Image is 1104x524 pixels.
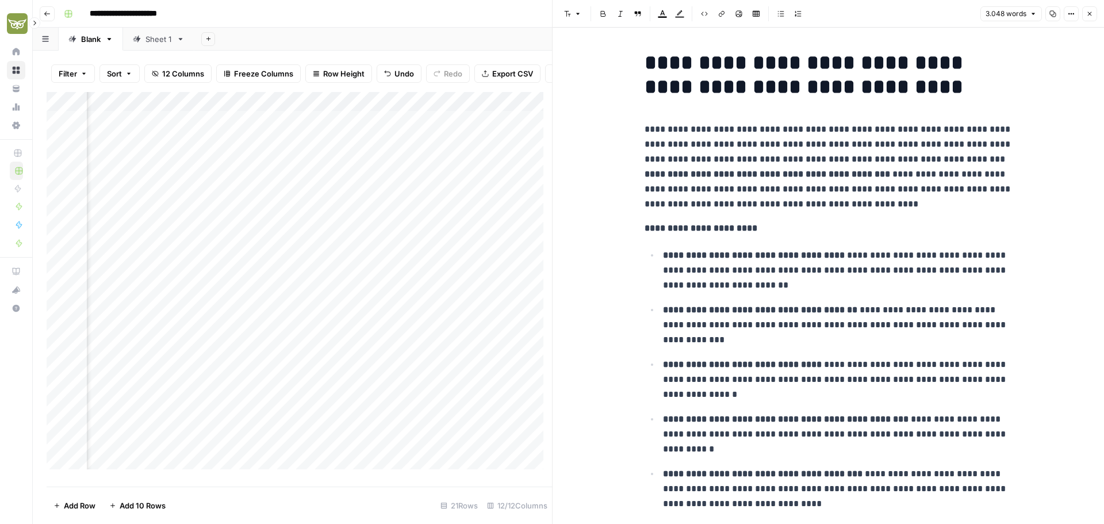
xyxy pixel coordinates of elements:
span: Add 10 Rows [120,500,166,511]
span: 12 Columns [162,68,204,79]
div: 21 Rows [436,496,482,515]
button: Redo [426,64,470,83]
a: Your Data [7,79,25,98]
span: Redo [444,68,462,79]
div: Sheet 1 [145,33,172,45]
span: Undo [394,68,414,79]
button: Add 10 Rows [102,496,172,515]
button: Add Row [47,496,102,515]
div: 12/12 Columns [482,496,552,515]
a: Sheet 1 [123,28,194,51]
img: Evergreen Media Logo [7,13,28,34]
a: Blank [59,28,123,51]
button: Workspace: Evergreen Media [7,9,25,38]
span: 3.048 words [986,9,1026,19]
a: AirOps Academy [7,262,25,281]
div: Blank [81,33,101,45]
span: Freeze Columns [234,68,293,79]
span: Sort [107,68,122,79]
button: What's new? [7,281,25,299]
a: Browse [7,61,25,79]
span: Add Row [64,500,95,511]
a: Home [7,43,25,61]
button: Help + Support [7,299,25,318]
span: Export CSV [492,68,533,79]
span: Filter [59,68,77,79]
button: Filter [51,64,95,83]
button: Sort [99,64,140,83]
button: Export CSV [474,64,540,83]
a: Usage [7,98,25,116]
a: Settings [7,116,25,135]
button: Undo [377,64,421,83]
button: 12 Columns [144,64,212,83]
button: Freeze Columns [216,64,301,83]
button: 3.048 words [980,6,1042,21]
div: What's new? [7,281,25,299]
button: Row Height [305,64,372,83]
span: Row Height [323,68,365,79]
